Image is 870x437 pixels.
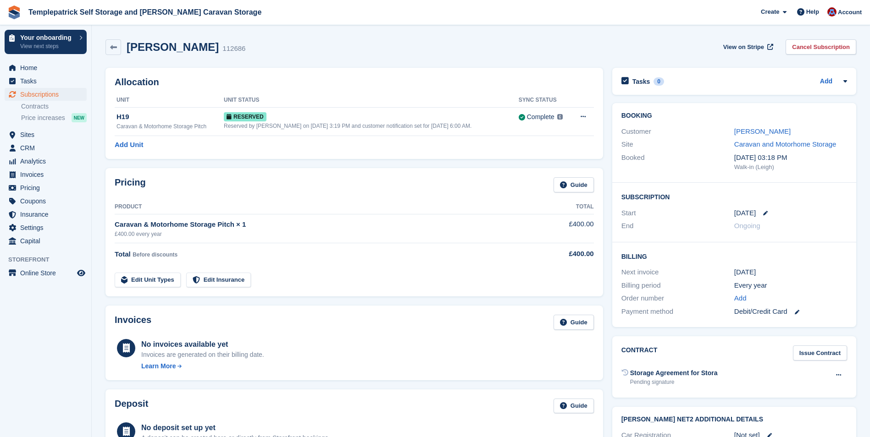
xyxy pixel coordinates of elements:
[520,200,593,214] th: Total
[621,126,734,137] div: Customer
[723,43,764,52] span: View on Stripe
[20,34,75,41] p: Your onboarding
[115,177,146,192] h2: Pricing
[115,93,224,108] th: Unit
[20,267,75,279] span: Online Store
[630,368,718,378] div: Storage Agreement for Stora
[557,114,563,120] img: icon-info-grey-7440780725fd019a000dd9b08b2336e03edf1995a4989e88bcd33f0948082b44.svg
[115,273,181,288] a: Edit Unit Types
[115,250,131,258] span: Total
[141,361,264,371] a: Learn More
[115,399,148,414] h2: Deposit
[20,195,75,208] span: Coupons
[224,112,266,121] span: Reserved
[5,142,87,154] a: menu
[734,127,791,135] a: [PERSON_NAME]
[621,251,847,261] h2: Billing
[141,422,330,433] div: No deposit set up yet
[820,76,832,87] a: Add
[5,61,87,74] a: menu
[20,61,75,74] span: Home
[720,39,775,55] a: View on Stripe
[734,208,756,218] time: 2025-10-08 00:00:00 UTC
[21,114,65,122] span: Price increases
[115,230,520,238] div: £400.00 every year
[734,306,847,317] div: Debit/Credit Card
[621,416,847,423] h2: [PERSON_NAME] Net2 Additional Details
[5,235,87,247] a: menu
[115,77,594,87] h2: Allocation
[5,267,87,279] a: menu
[5,155,87,168] a: menu
[20,155,75,168] span: Analytics
[115,315,151,330] h2: Invoices
[8,255,91,264] span: Storefront
[621,153,734,172] div: Booked
[20,208,75,221] span: Insurance
[621,280,734,291] div: Billing period
[734,267,847,278] div: [DATE]
[520,214,593,243] td: £400.00
[621,221,734,231] div: End
[806,7,819,16] span: Help
[20,88,75,101] span: Subscriptions
[7,5,21,19] img: stora-icon-8386f47178a22dfd0bd8f6a31ec36ba5ce8667c1dd55bd0f319d3a0aa187defe.svg
[224,122,519,130] div: Reserved by [PERSON_NAME] on [DATE] 3:19 PM and customer notification set for [DATE] 6:00 AM.
[115,140,143,150] a: Add Unit
[734,222,760,229] span: Ongoing
[127,41,219,53] h2: [PERSON_NAME]
[72,113,87,122] div: NEW
[20,168,75,181] span: Invoices
[115,200,520,214] th: Product
[654,77,664,86] div: 0
[621,139,734,150] div: Site
[133,251,177,258] span: Before discounts
[621,345,658,361] h2: Contract
[621,208,734,218] div: Start
[141,350,264,360] div: Invoices are generated on their billing date.
[5,181,87,194] a: menu
[141,361,176,371] div: Learn More
[5,30,87,54] a: Your onboarding View next steps
[5,88,87,101] a: menu
[116,112,224,122] div: H19
[186,273,251,288] a: Edit Insurance
[734,140,837,148] a: Caravan and Motorhome Storage
[5,208,87,221] a: menu
[25,5,265,20] a: Templepatrick Self Storage and [PERSON_NAME] Caravan Storage
[21,113,87,123] a: Price increases NEW
[222,44,245,54] div: 112686
[793,345,847,361] a: Issue Contract
[786,39,856,55] a: Cancel Subscription
[621,192,847,201] h2: Subscription
[20,142,75,154] span: CRM
[621,306,734,317] div: Payment method
[734,153,847,163] div: [DATE] 03:18 PM
[21,102,87,111] a: Contracts
[519,93,571,108] th: Sync Status
[554,315,594,330] a: Guide
[734,280,847,291] div: Every year
[554,399,594,414] a: Guide
[5,221,87,234] a: menu
[621,112,847,120] h2: Booking
[621,293,734,304] div: Order number
[224,93,519,108] th: Unit Status
[520,249,593,259] div: £400.00
[116,122,224,131] div: Caravan & Motorhome Storage Pitch
[115,219,520,230] div: Caravan & Motorhome Storage Pitch × 1
[734,293,747,304] a: Add
[5,128,87,141] a: menu
[5,195,87,208] a: menu
[527,112,554,122] div: Complete
[554,177,594,192] a: Guide
[20,42,75,50] p: View next steps
[621,267,734,278] div: Next invoice
[141,339,264,350] div: No invoices available yet
[20,128,75,141] span: Sites
[827,7,837,16] img: Leigh
[838,8,862,17] span: Account
[76,268,87,279] a: Preview store
[734,163,847,172] div: Walk-in (Leigh)
[20,221,75,234] span: Settings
